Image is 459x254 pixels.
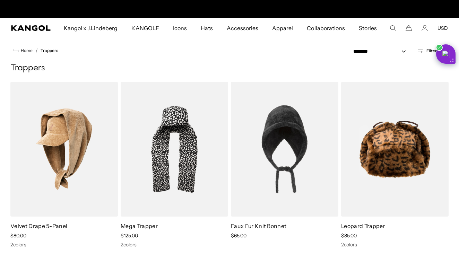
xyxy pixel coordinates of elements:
span: Stories [359,18,377,38]
a: Apparel [265,18,300,38]
img: Mega Trapper [121,82,228,217]
span: Icons [173,18,187,38]
a: Velvet Drape 5-Panel [10,222,67,229]
a: Account [422,25,428,31]
img: Velvet Drape 5-Panel [10,82,118,217]
a: Faux Fur Knit Bonnet [231,222,286,229]
span: $80.00 [10,233,26,239]
a: Kangol x J.Lindeberg [57,18,125,38]
button: Open filters [413,48,443,54]
a: Mega Trapper [121,222,158,229]
span: Filters [426,49,439,53]
a: Home [13,47,33,54]
span: $85.00 [341,233,357,239]
div: 2 colors [121,242,228,248]
span: $65.00 [231,233,246,239]
a: Leopard Trapper [341,222,385,229]
a: Icons [166,18,194,38]
span: Apparel [272,18,293,38]
select: Sort by: Featured [350,48,413,55]
img: Faux Fur Knit Bonnet [231,82,338,217]
a: KANGOLF [124,18,166,38]
button: Cart [406,25,412,31]
summary: Search here [390,25,396,31]
h1: Trappers [10,63,449,73]
a: Hats [194,18,220,38]
span: KANGOLF [131,18,159,38]
div: 1 of 2 [158,3,301,15]
span: $125.00 [121,233,138,239]
a: Stories [352,18,384,38]
div: 2 colors [10,242,118,248]
span: Collaborations [307,18,345,38]
li: / [33,46,38,55]
span: Accessories [227,18,258,38]
span: Home [19,48,33,53]
img: Leopard Trapper [341,82,449,217]
a: Kangol [11,25,51,31]
div: Announcement [158,3,301,15]
button: USD [438,25,448,31]
a: Accessories [220,18,265,38]
a: Trappers [41,48,58,53]
div: 2 colors [341,242,449,248]
a: Collaborations [300,18,352,38]
span: Hats [201,18,213,38]
slideshow-component: Announcement bar [158,3,301,15]
span: Kangol x J.Lindeberg [64,18,118,38]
